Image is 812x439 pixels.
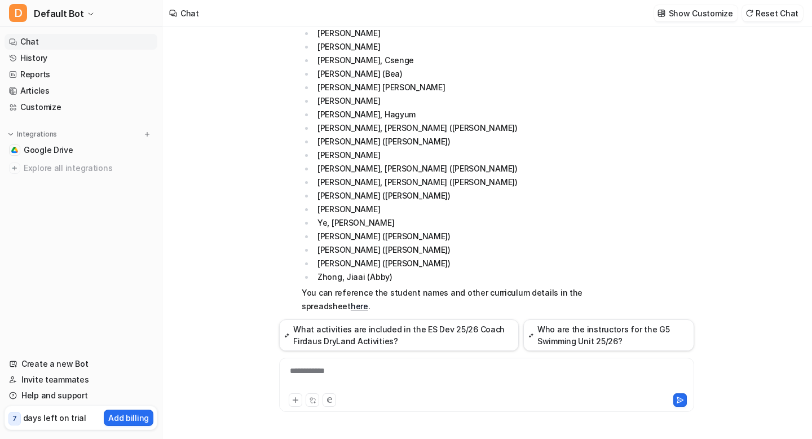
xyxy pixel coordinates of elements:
[669,7,733,19] p: Show Customize
[314,175,632,189] li: [PERSON_NAME], [PERSON_NAME] ([PERSON_NAME])
[314,189,632,203] li: [PERSON_NAME] ([PERSON_NAME])
[108,412,149,424] p: Add billing
[11,147,18,153] img: Google Drive
[5,142,157,158] a: Google DriveGoogle Drive
[24,159,153,177] span: Explore all integrations
[314,81,632,94] li: [PERSON_NAME] [PERSON_NAME]
[314,40,632,54] li: [PERSON_NAME]
[279,319,519,351] button: What activities are included in the ES Dev 25/26 Coach Firdaus DryLand Activities?
[24,144,73,156] span: Google Drive
[314,148,632,162] li: [PERSON_NAME]
[314,162,632,175] li: [PERSON_NAME], [PERSON_NAME] ([PERSON_NAME])
[5,388,157,403] a: Help and support
[7,130,15,138] img: expand menu
[314,94,632,108] li: [PERSON_NAME]
[523,319,694,351] button: Who are the instructors for the G5 Swimming Unit 25/26?
[314,230,632,243] li: [PERSON_NAME] ([PERSON_NAME])
[17,130,57,139] p: Integrations
[314,54,632,67] li: [PERSON_NAME], Csenge
[314,243,632,257] li: [PERSON_NAME] ([PERSON_NAME])
[5,50,157,66] a: History
[314,121,632,135] li: [PERSON_NAME], [PERSON_NAME] ([PERSON_NAME])
[314,67,632,81] li: [PERSON_NAME] (Bea)
[23,412,86,424] p: days left on trial
[5,160,157,176] a: Explore all integrations
[9,4,27,22] span: D
[314,270,632,284] li: Zhong, Jiaai (Abby)
[302,286,632,313] p: You can reference the student names and other curriculum details in the spreadsheet .
[5,99,157,115] a: Customize
[9,163,20,174] img: explore all integrations
[314,203,632,216] li: [PERSON_NAME]
[180,7,199,19] div: Chat
[314,108,632,121] li: [PERSON_NAME], Hagyum
[314,27,632,40] li: [PERSON_NAME]
[351,301,368,311] a: here
[5,67,157,82] a: Reports
[12,414,17,424] p: 7
[5,83,157,99] a: Articles
[654,5,738,21] button: Show Customize
[104,410,153,426] button: Add billing
[5,34,157,50] a: Chat
[5,129,60,140] button: Integrations
[314,135,632,148] li: [PERSON_NAME] ([PERSON_NAME])
[143,130,151,138] img: menu_add.svg
[314,257,632,270] li: [PERSON_NAME] ([PERSON_NAME])
[745,9,753,17] img: reset
[34,6,84,21] span: Default Bot
[742,5,803,21] button: Reset Chat
[657,9,665,17] img: customize
[314,216,632,230] li: Ye, [PERSON_NAME]
[5,356,157,372] a: Create a new Bot
[5,372,157,388] a: Invite teammates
